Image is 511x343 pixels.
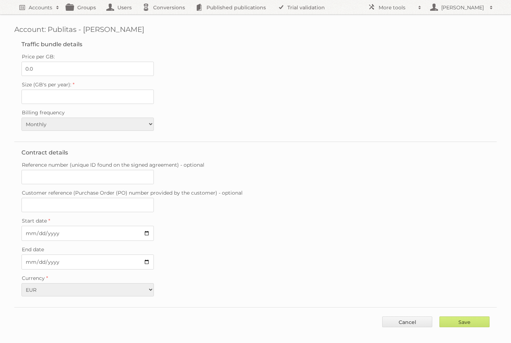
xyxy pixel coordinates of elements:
[379,4,414,11] h2: More tools
[22,53,55,60] span: Price per GB:
[22,162,204,168] span: Reference number (unique ID found on the signed agreement) - optional
[22,109,65,116] span: Billing frequency
[22,81,71,88] span: Size (GB's per year):
[22,190,243,196] span: Customer reference (Purchase Order (PO) number provided by the customer) - optional
[22,218,47,224] span: Start date
[382,316,432,327] a: Cancel
[21,149,68,156] legend: Contract details
[22,275,45,281] span: Currency
[29,4,52,11] h2: Accounts
[14,25,497,34] h1: Account: Publitas - [PERSON_NAME]
[439,316,490,327] input: Save
[439,4,486,11] h2: [PERSON_NAME]
[21,41,82,48] legend: Traffic bundle details
[22,246,44,253] span: End date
